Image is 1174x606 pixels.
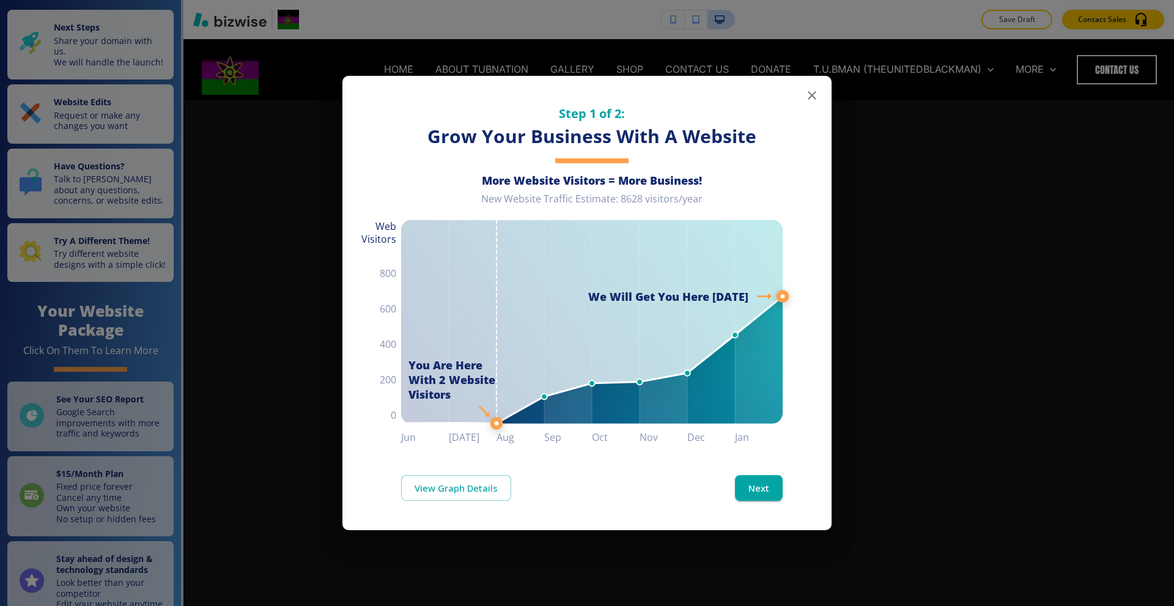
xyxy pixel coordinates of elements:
h6: Oct [592,429,640,446]
h6: [DATE] [449,429,497,446]
h6: Aug [497,429,544,446]
h6: Jan [735,429,783,446]
h6: Sep [544,429,592,446]
h6: Jun [401,429,449,446]
a: View Graph Details [401,475,511,501]
h6: More Website Visitors = More Business! [401,173,783,188]
h6: Dec [687,429,735,446]
h3: Grow Your Business With A Website [401,124,783,149]
h6: Nov [640,429,687,446]
button: Next [735,475,783,501]
h5: Step 1 of 2: [401,105,783,122]
div: New Website Traffic Estimate: 8628 visitors/year [401,193,783,215]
